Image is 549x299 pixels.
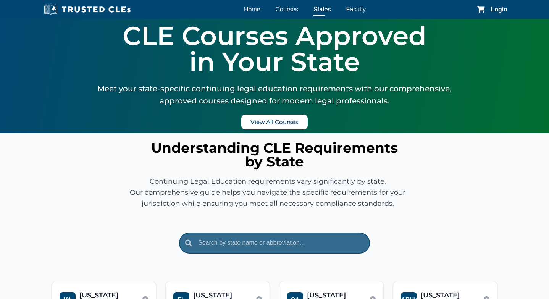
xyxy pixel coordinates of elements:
a: States [312,4,333,15]
a: Faculty [344,4,368,15]
p: Continuing Legal Education requirements vary significantly by state. [118,176,417,187]
a: Home [242,4,262,15]
input: Search by state name or abbreviation... [179,233,370,253]
h3: Understanding CLE Requirements by State [4,141,545,168]
a: View All Courses [241,115,308,129]
p: Our comprehensive guide helps you navigate the specific requirements for your jurisdiction while ... [118,187,417,209]
span: View All Courses [250,119,299,125]
a: Login [491,6,507,13]
p: Meet your state-specific continuing legal education requirements with our comprehensive, approved... [88,82,461,107]
img: Trusted CLEs [42,4,133,15]
a: Courses [274,4,300,15]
